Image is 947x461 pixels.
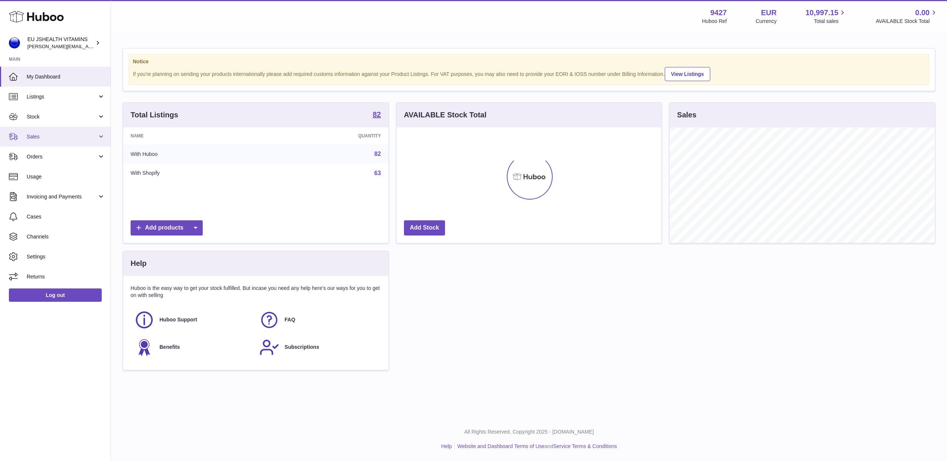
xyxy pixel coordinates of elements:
a: Subscriptions [259,337,377,357]
div: Currency [756,18,777,25]
a: 82 [374,151,381,157]
h3: Sales [677,110,696,120]
td: With Shopify [123,164,266,183]
a: Service Terms & Conditions [553,443,617,449]
span: My Dashboard [27,73,105,80]
span: Stock [27,113,97,120]
span: Listings [27,93,97,100]
span: Subscriptions [284,344,319,351]
span: Total sales [814,18,847,25]
div: Huboo Ref [702,18,727,25]
h3: AVAILABLE Stock Total [404,110,486,120]
span: Benefits [159,344,180,351]
span: [PERSON_NAME][EMAIL_ADDRESS][DOMAIN_NAME] [27,43,148,49]
th: Quantity [266,127,388,144]
a: Help [441,443,452,449]
a: View Listings [665,67,710,81]
a: 0.00 AVAILABLE Stock Total [876,8,938,25]
a: 10,997.15 Total sales [805,8,847,25]
th: Name [123,127,266,144]
h3: Help [131,258,146,268]
a: Add products [131,220,203,235]
span: 0.00 [915,8,930,18]
span: Cases [27,213,105,220]
strong: 9427 [710,8,727,18]
strong: 82 [373,111,381,118]
div: If you're planning on sending your products internationally please add required customs informati... [133,66,925,81]
td: With Huboo [123,144,266,164]
a: 82 [373,111,381,120]
a: Website and Dashboard Terms of Use [457,443,545,449]
p: Huboo is the easy way to get your stock fulfilled. But incase you need any help here's our ways f... [131,285,381,299]
div: EU JSHEALTH VITAMINS [27,36,94,50]
a: Add Stock [404,220,445,235]
span: 10,997.15 [805,8,838,18]
p: All Rights Reserved. Copyright 2025 - [DOMAIN_NAME] [117,428,941,435]
strong: Notice [133,58,925,65]
span: Huboo Support [159,316,197,323]
span: Usage [27,173,105,180]
a: Log out [9,288,102,302]
span: Channels [27,233,105,240]
span: Invoicing and Payments [27,193,97,200]
a: FAQ [259,310,377,330]
a: Huboo Support [134,310,252,330]
span: Settings [27,253,105,260]
span: AVAILABLE Stock Total [876,18,938,25]
span: FAQ [284,316,295,323]
h3: Total Listings [131,110,178,120]
a: 63 [374,170,381,176]
span: Sales [27,133,97,140]
span: Returns [27,273,105,280]
a: Benefits [134,337,252,357]
img: laura@jessicasepel.com [9,37,20,49]
span: Orders [27,153,97,160]
strong: EUR [761,8,776,18]
li: and [455,443,617,450]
